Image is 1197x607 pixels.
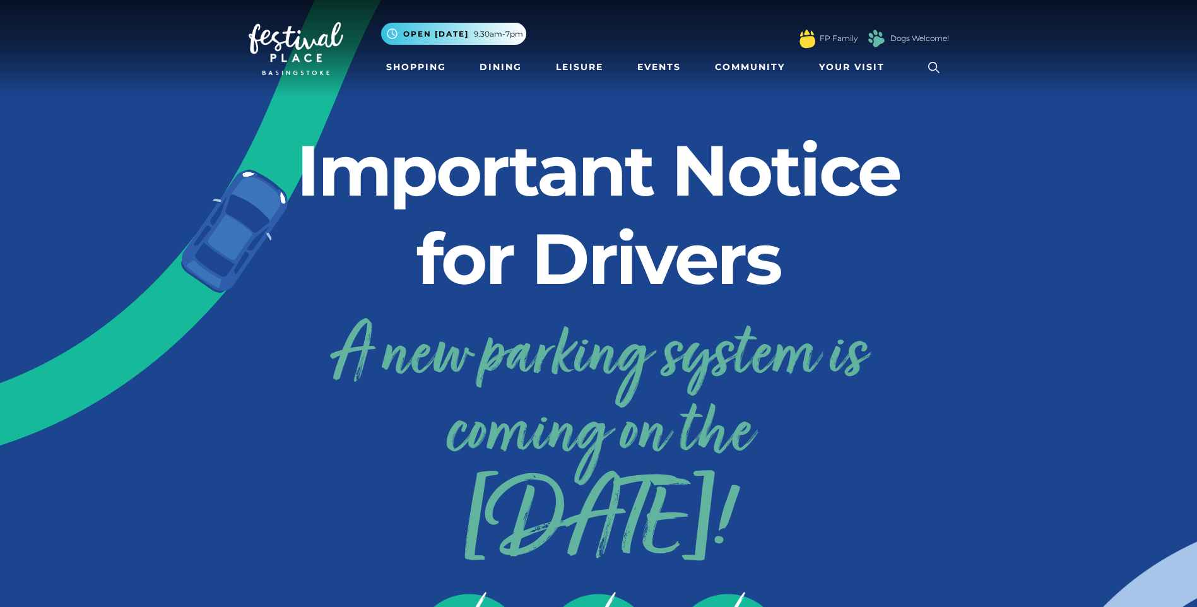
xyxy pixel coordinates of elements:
[249,22,343,75] img: Festival Place Logo
[814,56,896,79] a: Your Visit
[632,56,686,79] a: Events
[381,23,526,45] button: Open [DATE] 9.30am-7pm
[249,490,949,560] span: [DATE]!
[710,56,790,79] a: Community
[475,56,527,79] a: Dining
[551,56,608,79] a: Leisure
[381,56,451,79] a: Shopping
[890,33,949,44] a: Dogs Welcome!
[249,126,949,303] h2: Important Notice for Drivers
[819,61,885,74] span: Your Visit
[403,28,469,40] span: Open [DATE]
[249,307,949,560] a: A new parking system is coming on the[DATE]!
[474,28,523,40] span: 9.30am-7pm
[820,33,858,44] a: FP Family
